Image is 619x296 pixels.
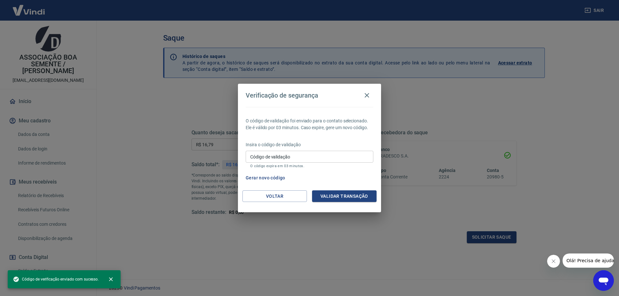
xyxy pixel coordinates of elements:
[312,190,377,202] button: Validar transação
[13,276,99,282] span: Código de verificação enviado com sucesso.
[246,141,373,148] p: Insira o código de validação
[242,190,307,202] button: Voltar
[250,164,369,168] p: O código expira em 03 minutos.
[243,172,288,184] button: Gerar novo código
[104,272,118,286] button: close
[246,91,318,99] h4: Verificação de segurança
[593,270,614,291] iframe: Botão para abrir a janela de mensagens
[4,5,54,10] span: Olá! Precisa de ajuda?
[547,255,560,268] iframe: Fechar mensagem
[246,118,373,131] p: O código de validação foi enviado para o contato selecionado. Ele é válido por 03 minutos. Caso e...
[563,253,614,268] iframe: Mensagem da empresa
